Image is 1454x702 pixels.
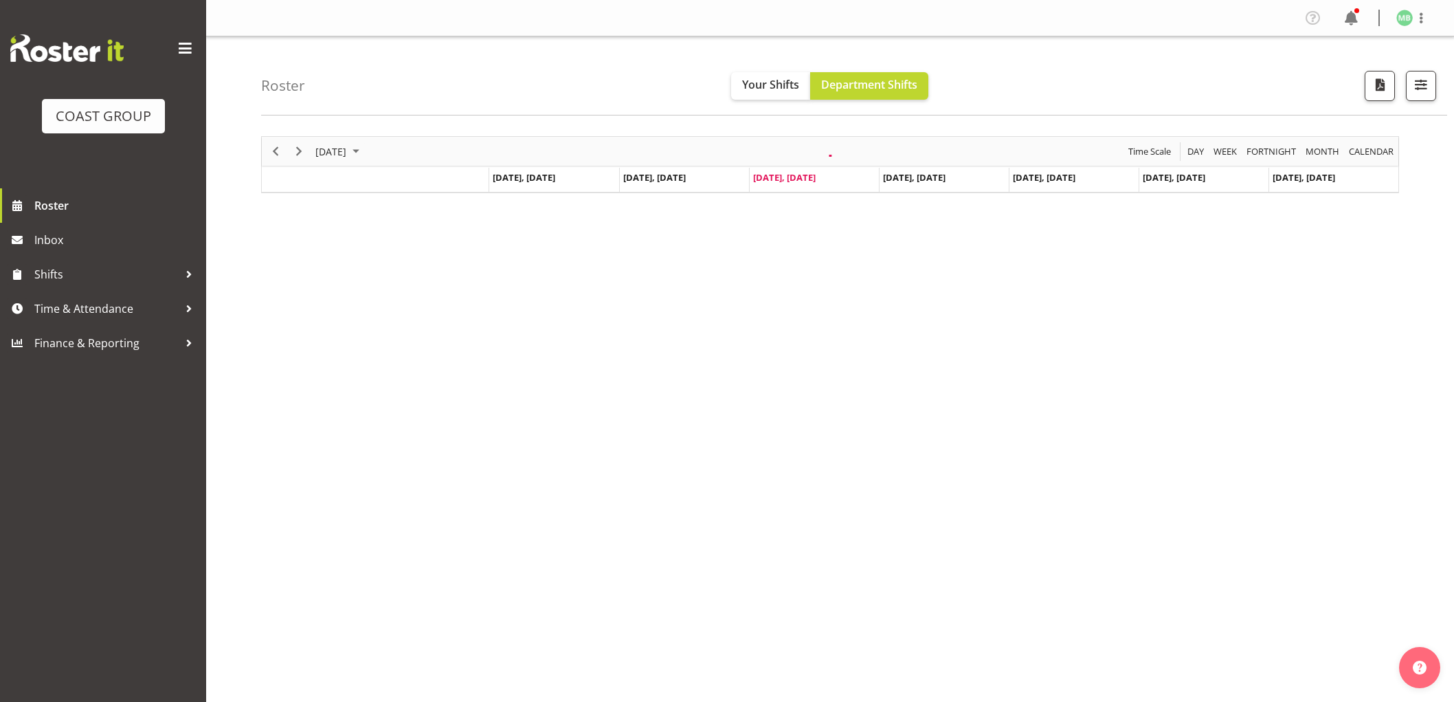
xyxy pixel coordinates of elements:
span: Inbox [34,230,199,250]
img: mike-bullock1158.jpg [1396,10,1413,26]
span: Roster [34,195,199,216]
span: Shifts [34,264,179,285]
span: Time & Attendance [34,298,179,319]
span: Your Shifts [742,77,799,92]
img: Rosterit website logo [10,34,124,62]
span: Finance & Reporting [34,333,179,353]
button: Your Shifts [731,72,810,100]
div: Timeline Week of August 13, 2025 [261,136,1399,193]
h4: Roster [261,78,305,94]
button: Filter Shifts [1406,71,1436,101]
div: COAST GROUP [56,106,151,127]
img: help-xxl-2.png [1413,661,1427,674]
button: Download a PDF of the roster according to the set date range. [1365,71,1395,101]
button: Department Shifts [810,72,928,100]
span: Department Shifts [821,77,917,92]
